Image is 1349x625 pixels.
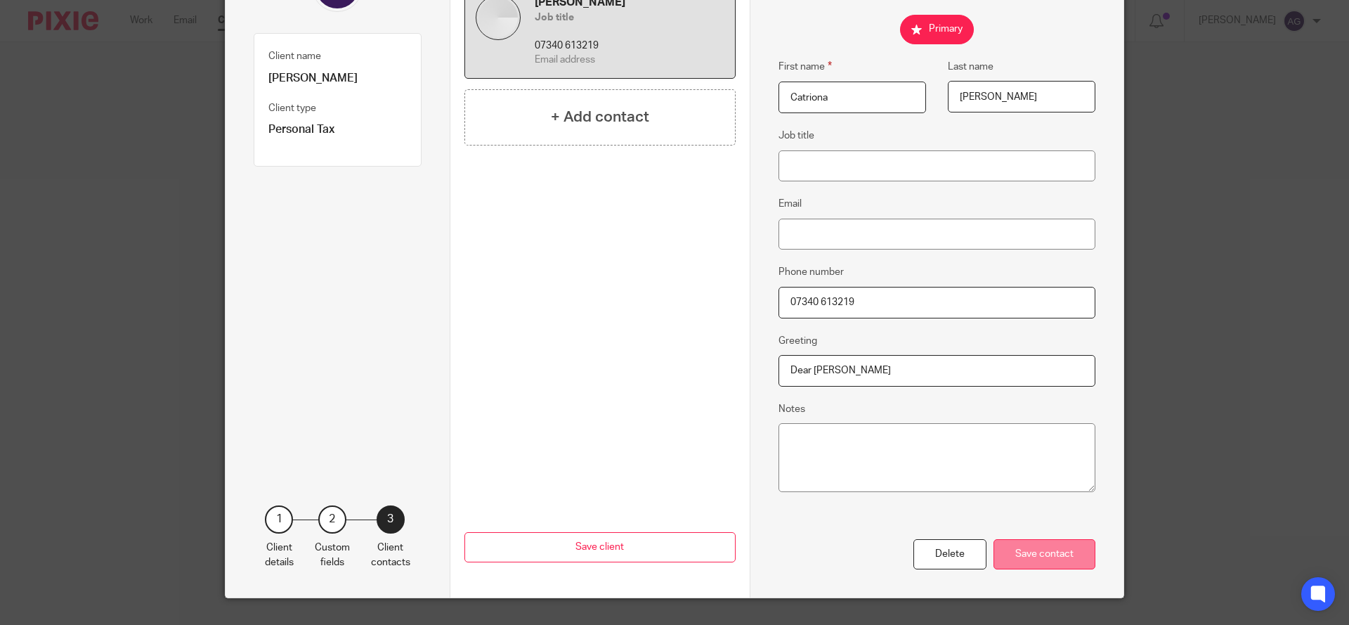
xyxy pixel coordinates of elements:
label: Client type [268,101,316,115]
div: 3 [377,505,405,534]
p: Custom fields [315,541,350,569]
label: Notes [778,402,805,416]
div: 2 [318,505,346,534]
label: Greeting [778,334,817,348]
h5: Job title [535,11,724,25]
label: Last name [948,60,993,74]
p: [PERSON_NAME] [268,71,407,86]
button: Save client [464,532,736,562]
label: Job title [778,129,814,143]
h4: + Add contact [551,106,649,128]
label: Phone number [778,265,844,279]
label: First name [778,58,832,75]
label: Client name [268,49,321,63]
p: Personal Tax [268,122,407,137]
label: Email [778,197,802,211]
div: 1 [265,505,293,534]
p: Email address [535,53,724,67]
p: Client contacts [371,541,410,569]
input: e.g. Dear Mrs. Appleseed or Hi Sam [778,355,1096,387]
p: 07340 613219 [535,39,724,53]
p: Client details [265,541,294,569]
div: Save contact [993,539,1095,569]
div: Delete [913,539,986,569]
